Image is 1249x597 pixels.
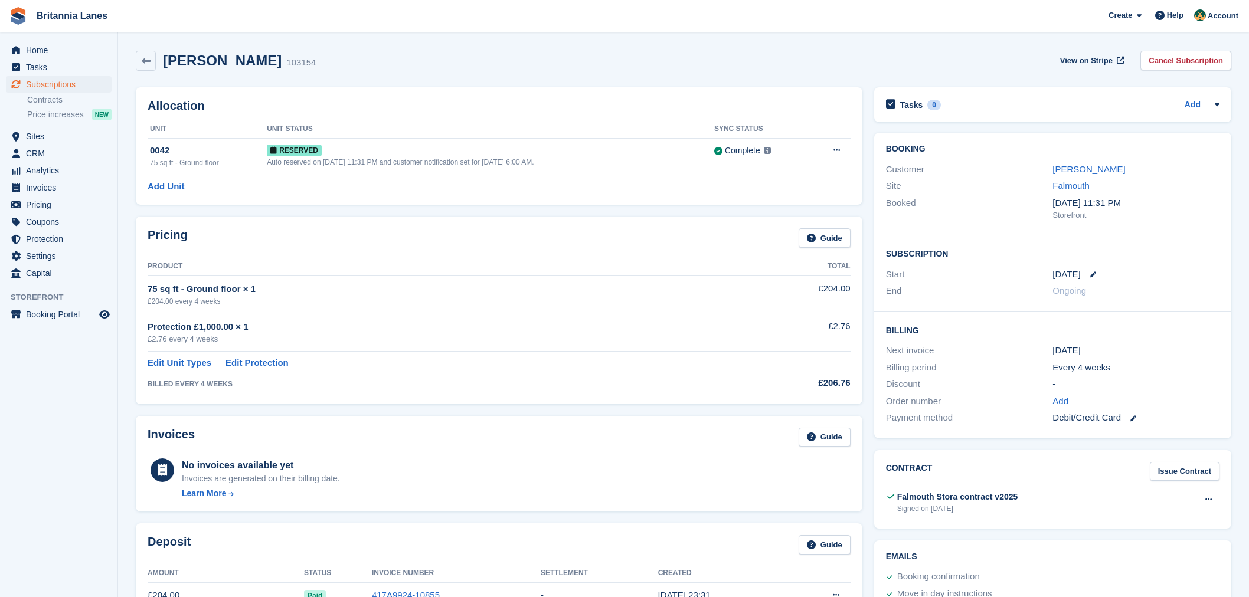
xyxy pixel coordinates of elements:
div: Signed on [DATE] [897,503,1018,514]
div: 0 [927,100,941,110]
a: View on Stripe [1055,51,1127,70]
h2: [PERSON_NAME] [163,53,282,68]
a: Britannia Lanes [32,6,112,25]
a: menu [6,42,112,58]
h2: Contract [886,462,933,481]
a: menu [6,128,112,145]
div: [DATE] 11:31 PM [1052,196,1219,210]
a: Guide [799,228,851,248]
h2: Billing [886,324,1219,336]
td: £204.00 [720,275,850,313]
div: Complete [725,145,760,157]
a: Learn More [182,487,340,500]
img: Nathan Kellow [1194,9,1206,21]
h2: Allocation [148,99,851,113]
span: Protection [26,231,97,247]
h2: Deposit [148,535,191,555]
div: Every 4 weeks [1052,361,1219,375]
a: menu [6,196,112,213]
a: Edit Unit Types [148,356,211,370]
a: Guide [799,535,851,555]
span: Account [1208,10,1238,22]
a: Issue Contract [1150,462,1219,481]
a: Edit Protection [225,356,289,370]
th: Amount [148,564,304,583]
h2: Tasks [900,100,923,110]
a: menu [6,145,112,162]
a: Add Unit [148,180,184,193]
div: Billing period [886,361,1053,375]
a: [PERSON_NAME] [1052,164,1125,174]
h2: Invoices [148,428,195,447]
span: CRM [26,145,97,162]
span: Booking Portal [26,306,97,323]
th: Sync Status [714,120,809,139]
div: £2.76 every 4 weeks [148,333,720,345]
span: Sites [26,128,97,145]
span: Settings [26,248,97,264]
span: Invoices [26,179,97,196]
div: Booking confirmation [897,570,980,584]
a: Contracts [27,94,112,106]
div: Learn More [182,487,226,500]
td: £2.76 [720,313,850,352]
h2: Pricing [148,228,188,248]
a: menu [6,59,112,76]
div: [DATE] [1052,344,1219,357]
a: menu [6,306,112,323]
div: 75 sq ft - Ground floor [150,158,267,168]
div: Payment method [886,411,1053,425]
a: Add [1052,395,1068,408]
h2: Emails [886,552,1219,562]
span: Create [1109,9,1132,21]
div: BILLED EVERY 4 WEEKS [148,379,720,389]
div: £206.76 [720,376,850,390]
th: Product [148,257,720,276]
div: Order number [886,395,1053,408]
span: Subscriptions [26,76,97,93]
span: Analytics [26,162,97,179]
div: - [1052,378,1219,391]
a: Price increases NEW [27,108,112,121]
span: Tasks [26,59,97,76]
span: Home [26,42,97,58]
div: 0042 [150,144,267,158]
a: menu [6,231,112,247]
span: Reserved [267,145,322,156]
div: £204.00 every 4 weeks [148,296,720,307]
a: Cancel Subscription [1140,51,1231,70]
h2: Booking [886,145,1219,154]
a: menu [6,76,112,93]
th: Status [304,564,372,583]
a: menu [6,214,112,230]
img: stora-icon-8386f47178a22dfd0bd8f6a31ec36ba5ce8667c1dd55bd0f319d3a0aa187defe.svg [9,7,27,25]
th: Unit [148,120,267,139]
th: Created [658,564,789,583]
img: icon-info-grey-7440780725fd019a000dd9b08b2336e03edf1995a4989e88bcd33f0948082b44.svg [764,147,771,154]
span: View on Stripe [1060,55,1113,67]
div: Falmouth Stora contract v2025 [897,491,1018,503]
div: Next invoice [886,344,1053,357]
div: Discount [886,378,1053,391]
div: No invoices available yet [182,458,340,473]
span: Pricing [26,196,97,213]
div: Invoices are generated on their billing date. [182,473,340,485]
a: Preview store [97,307,112,322]
a: Guide [799,428,851,447]
div: NEW [92,109,112,120]
div: End [886,284,1053,298]
span: Price increases [27,109,84,120]
a: Add [1185,99,1201,112]
span: Help [1167,9,1183,21]
th: Invoice Number [372,564,541,583]
div: Protection £1,000.00 × 1 [148,320,720,334]
a: menu [6,265,112,281]
div: Auto reserved on [DATE] 11:31 PM and customer notification set for [DATE] 6:00 AM. [267,157,714,168]
span: Ongoing [1052,286,1086,296]
div: Site [886,179,1053,193]
span: Coupons [26,214,97,230]
h2: Subscription [886,247,1219,259]
div: Debit/Credit Card [1052,411,1219,425]
a: menu [6,179,112,196]
span: Storefront [11,291,117,303]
